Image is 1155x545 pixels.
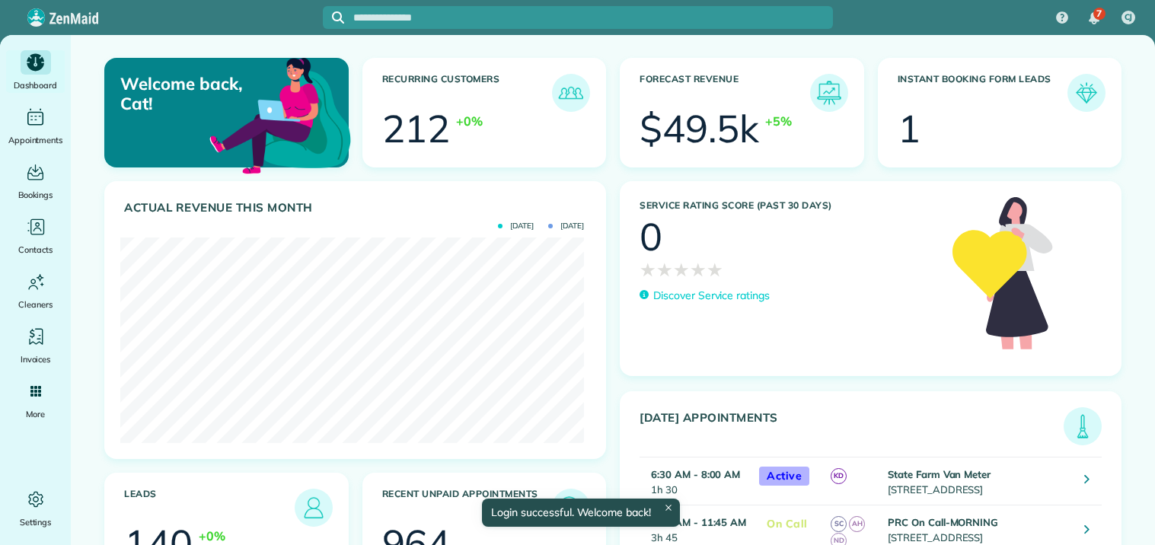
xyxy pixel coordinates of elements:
img: icon_recurring_customers-cf858462ba22bcd05b5a5880d41d6543d210077de5bb9ebc9590e49fd87d84ed.png [556,78,586,108]
span: Active [759,467,809,486]
span: SC [831,516,847,532]
div: 7 unread notifications [1078,2,1110,35]
span: ★ [640,256,656,283]
span: On Call [759,515,815,534]
img: icon_forecast_revenue-8c13a41c7ed35a8dcfafea3cbb826a0462acb37728057bba2d056411b612bbbe.png [814,78,844,108]
td: 1h 30 [640,457,751,505]
span: ★ [707,256,723,283]
a: Appointments [6,105,65,148]
strong: 6:30 AM - 8:00 AM [651,468,740,480]
div: +0% [456,112,483,130]
p: Discover Service ratings [653,288,770,304]
div: 1 [898,110,920,148]
span: Invoices [21,352,51,367]
span: Cleaners [18,297,53,312]
span: [DATE] [498,222,534,230]
span: Appointments [8,132,63,148]
svg: Focus search [332,11,344,24]
h3: Forecast Revenue [640,74,810,112]
h3: Recent unpaid appointments [382,489,553,527]
div: +5% [765,112,792,130]
span: [DATE] [548,222,584,230]
span: 7 [1096,8,1102,20]
h3: [DATE] Appointments [640,411,1064,445]
img: icon_todays_appointments-901f7ab196bb0bea1936b74009e4eb5ffbc2d2711fa7634e0d609ed5ef32b18b.png [1067,411,1098,441]
h3: Actual Revenue this month [124,201,590,215]
img: icon_leads-1bed01f49abd5b7fead27621c3d59655bb73ed531f8eeb49469d10e621d6b896.png [298,492,329,523]
h3: Service Rating score (past 30 days) [640,200,937,211]
strong: PRC On Call-MORNING [888,516,998,528]
span: KD [831,468,847,484]
strong: 8:00 AM - 11:45 AM [651,516,746,528]
h3: Recurring Customers [382,74,553,112]
img: dashboard_welcome-42a62b7d889689a78055ac9021e634bf52bae3f8056760290aed330b23ab8690.png [206,40,354,188]
img: icon_form_leads-04211a6a04a5b2264e4ee56bc0799ec3eb69b7e499cbb523a139df1d13a81ae0.png [1071,78,1102,108]
a: Invoices [6,324,65,367]
span: Bookings [18,187,53,202]
div: +0% [199,527,225,545]
span: More [26,406,45,422]
span: Dashboard [14,78,57,93]
h3: Leads [124,489,295,527]
a: Discover Service ratings [640,288,770,304]
img: icon_unpaid_appointments-47b8ce3997adf2238b356f14209ab4cced10bd1f174958f3ca8f1d0dd7fffeee.png [556,492,586,523]
p: Welcome back, Cat! [120,74,269,114]
div: 212 [382,110,451,148]
h3: Instant Booking Form Leads [898,74,1068,112]
strong: State Farm Van Meter [888,468,991,480]
span: AH [849,516,865,532]
span: ★ [656,256,673,283]
span: Settings [20,515,52,530]
a: Dashboard [6,50,65,93]
a: Contacts [6,215,65,257]
a: Cleaners [6,269,65,312]
a: Settings [6,487,65,530]
span: ★ [673,256,690,283]
button: Focus search [323,11,344,24]
span: CJ [1125,11,1133,24]
a: Bookings [6,160,65,202]
td: [STREET_ADDRESS] [884,457,1073,505]
span: Contacts [18,242,53,257]
span: ★ [690,256,707,283]
div: $49.5k [640,110,759,148]
div: Login successful. Welcome back! [482,499,680,527]
div: 0 [640,218,662,256]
